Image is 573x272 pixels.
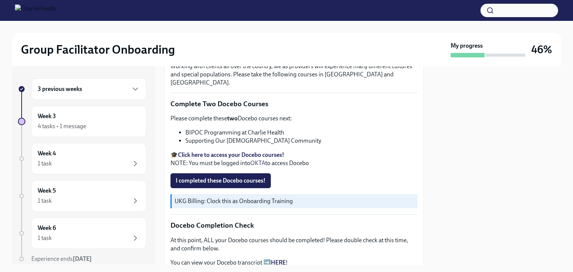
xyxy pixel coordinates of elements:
li: BIPOC Programming at Charlie Health [185,129,417,137]
h6: 3 previous weeks [38,85,82,93]
p: Complete Two Docebo Courses [170,99,417,109]
li: Supporting Our [DEMOGRAPHIC_DATA] Community [185,137,417,145]
strong: My progress [451,42,483,50]
a: OKTA [250,159,265,167]
strong: two [227,115,238,122]
p: UKG Billing: Clock this as Onboarding Training [175,197,414,205]
a: HERE [271,259,286,266]
a: Week 41 task [18,143,146,174]
a: Week 51 task [18,180,146,212]
h2: Group Facilitator Onboarding [21,42,175,57]
p: Docebo Completion Check [170,221,417,230]
p: Working with clients all over the country, we as providers will experience many different culture... [170,62,417,87]
p: Please complete these Docebo courses next: [170,114,417,123]
div: 1 task [38,234,52,242]
img: CharlieHealth [15,4,56,16]
span: I completed these Docebo courses! [176,177,266,184]
h3: 46% [531,43,552,56]
div: 4 tasks • 1 message [38,122,86,130]
div: 1 task [38,197,52,205]
a: Click here to access your Docebo courses! [178,151,284,158]
button: I completed these Docebo courses! [170,173,271,188]
h6: Week 5 [38,187,56,195]
p: At this point, ALL your Docebo courses should be completed! Please double check at this time, and... [170,236,417,253]
span: Experience ends [31,255,92,262]
strong: [DATE] [73,255,92,262]
h6: Week 4 [38,149,56,158]
a: Week 61 task [18,218,146,249]
p: You can view your Docebo transcript ➡️ ! [170,259,417,267]
div: 1 task [38,159,52,168]
h6: Week 3 [38,112,56,120]
h6: Week 6 [38,224,56,232]
a: Week 34 tasks • 1 message [18,106,146,137]
div: 3 previous weeks [31,78,146,100]
p: 🎓 NOTE: You must be logged into to access Docebo [170,151,417,167]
